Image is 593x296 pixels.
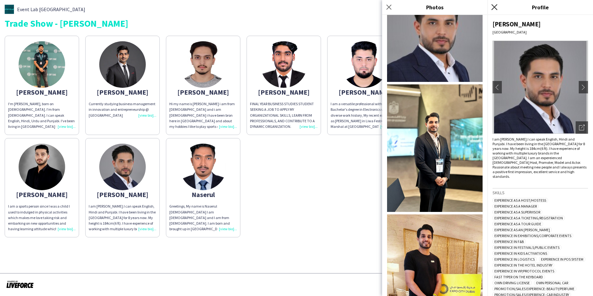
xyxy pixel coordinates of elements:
div: [GEOGRAPHIC_DATA] [493,30,588,34]
img: Powered by Liveforce [6,280,34,289]
img: thumb-53fe7819-c48a-410f-8fa6-caf9aa3ab175.jpg [19,41,65,88]
h3: Skills [493,190,588,195]
img: thumb-6634c669aaf48.jpg [180,41,226,88]
span: Promotion/Sales Experience: Beauty/Perfume [493,286,576,291]
span: Experience in POS System [539,257,585,262]
div: [PERSON_NAME] [169,89,237,95]
span: Experience in The Hotel Industry [493,263,554,267]
div: Greetings, My name is Naserul [DEMOGRAPHIC_DATA] I am [DEMOGRAPHIC_DATA] and I am from [DEMOGRAPH... [169,204,237,232]
span: Experience as a Tour Guide [493,222,543,226]
span: Experience as a Host/Hostess [493,198,548,203]
div: I am [PERSON_NAME].I can speak English, Hindi and Punjabi. I have been living in the [GEOGRAPHIC_... [89,204,156,232]
img: thumb-669bab6474f45.png [99,41,146,88]
div: [PERSON_NAME] [8,89,76,95]
div: I'm [PERSON_NAME], born on [DEMOGRAPHIC_DATA]. I'm from [DEMOGRAPHIC_DATA]. I can speak English, ... [8,101,76,129]
img: thumb-5ffea5822ed96.jpg [99,144,146,190]
span: Experience as a Ticketing/Registration [493,216,565,220]
div: Hi my name is [PERSON_NAME] i am from [DEMOGRAPHIC_DATA] and i am [DEMOGRAPHIC_DATA] i have been ... [169,101,237,129]
img: Crew avatar or photo [493,41,588,134]
div: [PERSON_NAME] [331,89,398,95]
img: thumb-662a4738543dd.jpg [180,144,226,190]
span: Event Lab [GEOGRAPHIC_DATA] [17,7,85,12]
div: I am [PERSON_NAME].I can speak English, Hindi and Punjabi. I have been living in the [GEOGRAPHIC_... [493,137,588,179]
div: [PERSON_NAME] [493,20,588,28]
span: Experience as a Manager [493,204,539,209]
span: Experience as an [PERSON_NAME] [493,227,552,232]
span: Fast Typer on the Keyboard [493,275,545,279]
img: Crew photo 830638 [387,84,483,212]
div: [PERSON_NAME] [8,192,76,197]
span: Experience as a Supervisor [493,210,542,214]
div: [PERSON_NAME] [250,89,318,95]
span: Experience in Kids Activations [493,251,549,256]
span: Experience in Exhibitions/Corporate Events [493,233,573,238]
span: Own Driving License [493,280,532,285]
div: I am a sports person since I was a child I used to indulged in physical activities which makes me... [8,204,76,232]
span: Experience in F&B [493,239,526,244]
div: Open photos pop-in [576,121,588,134]
div: I am a versatile professional with a Bachelor's degree in Electronics with a diverse work history... [331,101,398,129]
img: thumb-6834556ecd726.jpg [19,144,65,190]
img: thumb-657af2d34cfb2.jpeg [341,41,388,88]
span: Experience in Festivals/Public Events [493,245,561,250]
img: thumb-66ea54ce35cf0.jpg [261,41,307,88]
h3: Photos [382,3,488,11]
img: thumb-429f02a0-0729-447b-9e98-abc1113de613.png [5,5,14,14]
span: Own Personal Car [534,280,570,285]
div: Trade Show - [PERSON_NAME] [5,19,588,28]
div: FINAL YEAR BUSINESS STUDIES STUDENT SEEKING A JOB TO APPLY MY ORGANIZATIONAL SKILLS, LEARN FROM P... [250,101,318,129]
div: [PERSON_NAME] [89,89,156,95]
span: Experience in VIP/Protocol Events [493,269,556,273]
div: [PERSON_NAME] [89,192,156,197]
div: Currently studying business management in innovation and entrepreneurship @ [GEOGRAPHIC_DATA] [89,101,156,118]
span: Experience in Logistics [493,257,537,262]
h3: Profile [488,3,593,11]
div: Naserul [169,192,237,197]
